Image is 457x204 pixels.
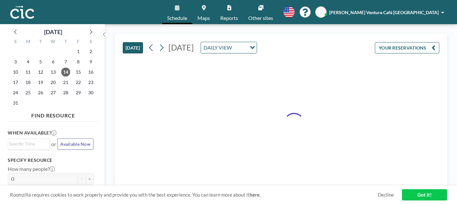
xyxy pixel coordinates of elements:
[11,68,20,77] span: Sunday, August 10, 2025
[375,42,439,53] button: YOUR RESERVATIONS
[74,68,83,77] span: Friday, August 15, 2025
[24,88,33,97] span: Monday, August 25, 2025
[74,57,83,66] span: Friday, August 8, 2025
[123,42,143,53] button: [DATE]
[11,98,20,107] span: Sunday, August 31, 2025
[49,88,58,97] span: Wednesday, August 27, 2025
[197,15,210,21] span: Maps
[74,47,83,56] span: Friday, August 1, 2025
[78,173,86,184] button: -
[8,166,55,172] label: How many people?
[167,15,187,21] span: Schedule
[61,88,70,97] span: Thursday, August 28, 2025
[11,88,20,97] span: Sunday, August 24, 2025
[318,9,324,15] span: YV
[44,27,62,36] div: [DATE]
[49,57,58,66] span: Wednesday, August 6, 2025
[49,68,58,77] span: Wednesday, August 13, 2025
[49,78,58,87] span: Wednesday, August 20, 2025
[24,78,33,87] span: Monday, August 18, 2025
[72,38,84,46] div: F
[11,78,20,87] span: Sunday, August 17, 2025
[86,57,95,66] span: Saturday, August 9, 2025
[57,138,93,150] button: Available Now
[8,157,93,163] h3: Specify resource
[34,38,47,46] div: T
[36,88,45,97] span: Tuesday, August 26, 2025
[378,192,394,198] a: Decline
[61,57,70,66] span: Thursday, August 7, 2025
[59,38,72,46] div: T
[51,141,56,147] span: or
[24,57,33,66] span: Monday, August 4, 2025
[84,38,97,46] div: S
[8,110,99,119] h4: FIND RESOURCE
[9,38,22,46] div: S
[86,88,95,97] span: Saturday, August 30, 2025
[86,78,95,87] span: Saturday, August 23, 2025
[74,78,83,87] span: Friday, August 22, 2025
[201,42,257,53] div: Search for option
[36,68,45,77] span: Tuesday, August 12, 2025
[10,6,34,19] img: organization-logo
[61,78,70,87] span: Thursday, August 21, 2025
[36,57,45,66] span: Tuesday, August 5, 2025
[60,141,90,147] span: Available Now
[10,192,378,198] span: Roomzilla requires cookies to work properly and provide you with the best experience. You can lea...
[329,10,439,15] span: [PERSON_NAME] Venture Café [GEOGRAPHIC_DATA]
[24,68,33,77] span: Monday, August 11, 2025
[220,15,238,21] span: Reports
[402,189,447,200] a: Got it!
[22,38,34,46] div: M
[168,42,194,52] span: [DATE]
[86,47,95,56] span: Saturday, August 2, 2025
[47,38,60,46] div: W
[61,68,70,77] span: Thursday, August 14, 2025
[9,140,46,147] input: Search for option
[36,78,45,87] span: Tuesday, August 19, 2025
[11,57,20,66] span: Sunday, August 3, 2025
[86,68,95,77] span: Saturday, August 16, 2025
[202,43,233,52] span: DAILY VIEW
[74,88,83,97] span: Friday, August 29, 2025
[86,173,93,184] button: +
[250,192,261,198] a: here.
[248,15,273,21] span: Other sites
[234,43,246,52] input: Search for option
[8,139,50,149] div: Search for option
